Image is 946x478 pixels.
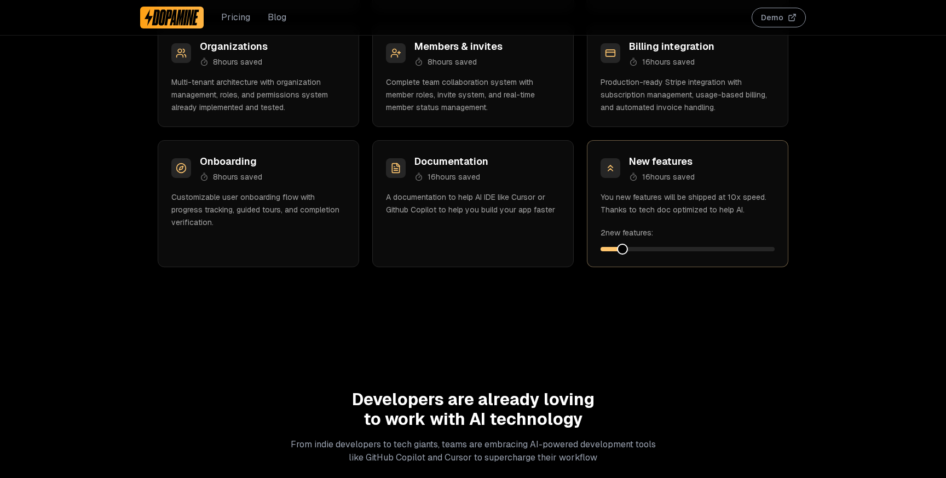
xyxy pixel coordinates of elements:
h3: Documentation [414,154,560,169]
span: 8 hours saved [213,56,262,67]
h3: Organizations [200,39,345,54]
span: 16 hours saved [642,171,695,182]
div: 2 new features: [601,227,775,238]
a: Blog [268,11,286,24]
img: Dopamine [145,9,199,26]
span: 8 hours saved [213,171,262,182]
p: Customizable user onboarding flow with progress tracking, guided tours, and completion verification. [171,191,345,228]
span: 8 hours saved [428,56,477,67]
h3: Members & invites [414,39,560,54]
button: Demo [752,8,806,27]
p: Multi-tenant architecture with organization management, roles, and permissions system already imp... [171,76,345,113]
p: From indie developers to tech giants, teams are embracing AI-powered development tools like GitHu... [289,438,657,464]
p: You new features will be shipped at 10x speed. Thanks to tech doc optimized to help AI. [601,191,775,216]
p: Production-ready Stripe integration with subscription management, usage-based billing, and automa... [601,76,775,113]
a: Pricing [221,11,250,24]
a: Dopamine [140,7,204,28]
h3: Billing integration [629,39,775,54]
h3: New features [629,154,775,169]
h3: Onboarding [200,154,345,169]
p: Complete team collaboration system with member roles, invite system, and real-time member status ... [386,76,560,113]
span: 16 hours saved [428,171,480,182]
h2: Developers are already loving to work with AI technology [145,390,801,429]
p: A documentation to help AI IDE like Cursor or Github Copilot to help you build your app faster [386,191,560,216]
span: 16 hours saved [642,56,695,67]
